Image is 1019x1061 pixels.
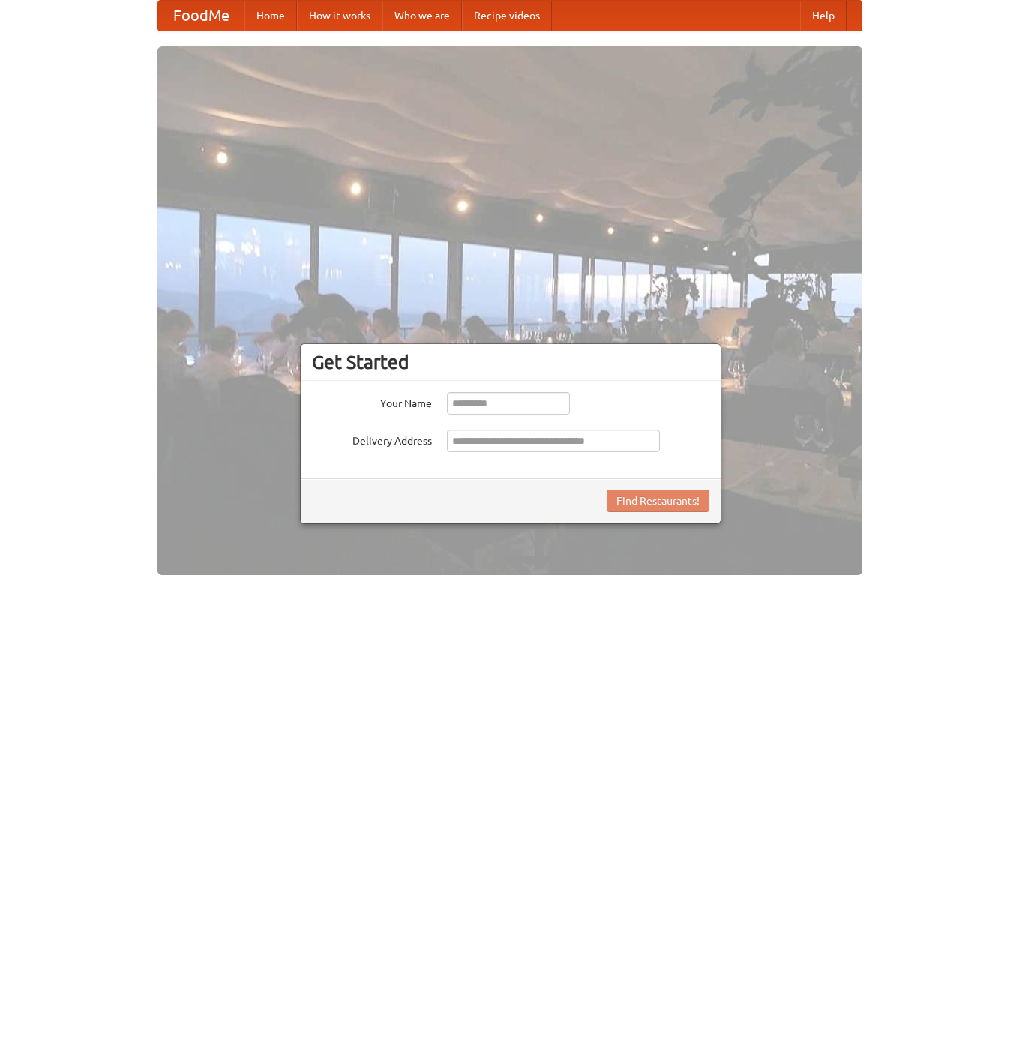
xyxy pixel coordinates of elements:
[312,430,432,448] label: Delivery Address
[244,1,297,31] a: Home
[800,1,847,31] a: Help
[607,490,709,512] button: Find Restaurants!
[312,351,709,373] h3: Get Started
[158,1,244,31] a: FoodMe
[462,1,552,31] a: Recipe videos
[312,392,432,411] label: Your Name
[382,1,462,31] a: Who we are
[297,1,382,31] a: How it works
